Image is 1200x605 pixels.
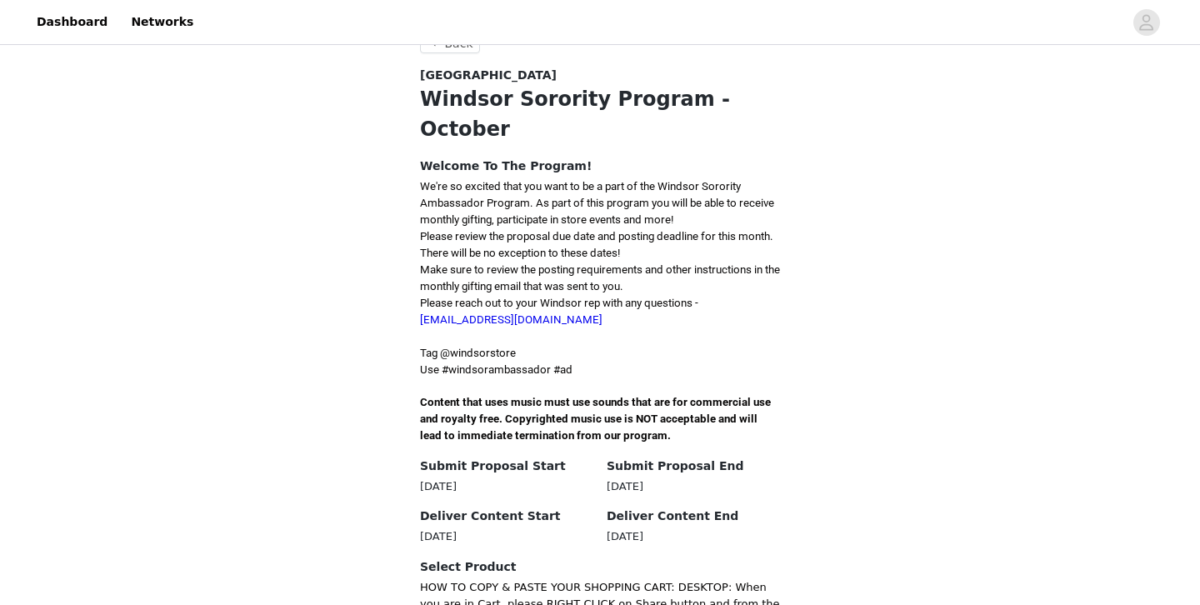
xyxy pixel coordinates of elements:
[420,230,773,259] span: Please review the proposal due date and posting deadline for this month. There will be no excepti...
[420,263,780,292] span: Make sure to review the posting requirements and other instructions in the monthly gifting email ...
[420,396,773,442] span: Content that uses music must use sounds that are for commercial use and royalty free. Copyrighted...
[420,457,593,475] h4: Submit Proposal Start
[420,67,557,84] span: [GEOGRAPHIC_DATA]
[420,558,780,576] h4: Select Product
[121,3,203,41] a: Networks
[420,180,774,226] span: We're so excited that you want to be a part of the Windsor Sorority Ambassador Program. As part o...
[420,528,593,545] div: [DATE]
[420,363,572,376] span: Use #windsorambassador #ad
[420,313,602,326] a: [EMAIL_ADDRESS][DOMAIN_NAME]
[420,297,698,326] span: Please reach out to your Windsor rep with any questions -
[27,3,117,41] a: Dashboard
[607,528,780,545] div: [DATE]
[1138,9,1154,36] div: avatar
[420,84,780,144] h1: Windsor Sorority Program - October
[420,478,593,495] div: [DATE]
[420,507,593,525] h4: Deliver Content Start
[420,347,516,359] span: Tag @windsorstore
[420,157,780,175] h4: Welcome To The Program!
[607,457,780,475] h4: Submit Proposal End
[607,507,780,525] h4: Deliver Content End
[607,478,780,495] div: [DATE]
